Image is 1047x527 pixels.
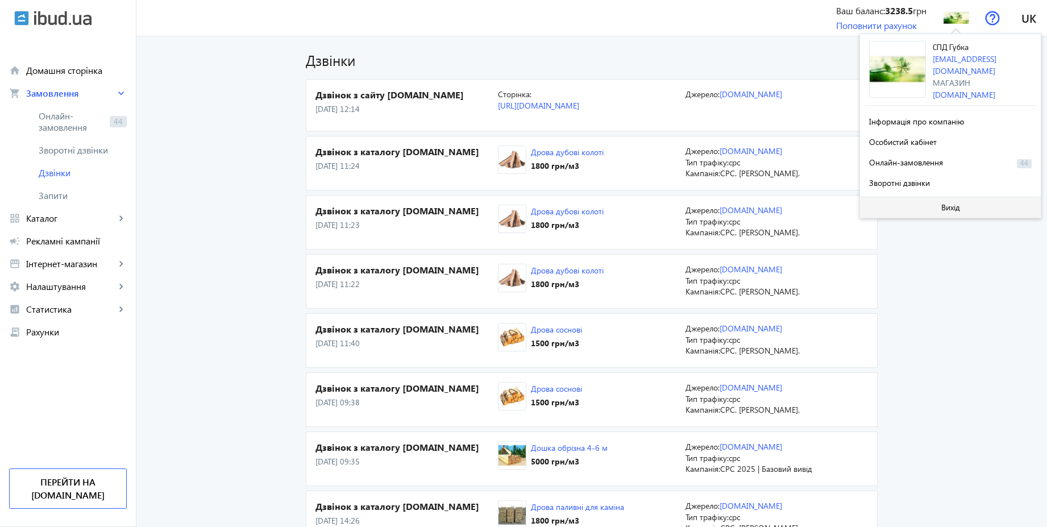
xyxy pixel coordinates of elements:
[869,136,937,147] span: Особистий кабінет
[531,338,582,349] div: 1500 грн /м3
[115,281,127,292] mat-icon: keyboard_arrow_right
[498,385,526,408] img: 1446046689-172609.jpg
[315,146,498,158] h4: Дзвінок з каталогу [DOMAIN_NAME]
[498,89,676,100] p: Сторінка:
[685,500,720,511] span: Джерело:
[685,216,729,227] span: Тип трафіку:
[498,208,526,231] img: 1445501406-0_large_drova-kolotye-dub.jpg
[685,264,720,275] span: Джерело:
[729,334,740,345] span: cpc
[933,44,969,52] span: СПД Губка
[39,190,127,201] span: Запити
[720,441,782,452] a: [DOMAIN_NAME]
[836,5,926,17] div: Ваш баланс: грн
[720,264,782,275] a: [DOMAIN_NAME]
[315,264,498,276] h4: Дзвінок з каталогу [DOMAIN_NAME]
[315,89,498,101] h4: Дзвінок з сайту [DOMAIN_NAME]
[720,89,782,99] a: [DOMAIN_NAME]
[498,100,579,111] a: [URL][DOMAIN_NAME]
[869,41,926,98] img: 271062da88864be017823864368000-e226bb5d4a.png
[498,148,526,172] img: 1445501406-0_large_drova-kolotye-dub.jpg
[531,501,624,512] a: Дрова паливні для каміна
[685,227,720,238] span: Кампанія:
[315,500,498,513] h4: Дзвінок з каталогу [DOMAIN_NAME]
[498,267,526,290] img: 1445501406-0_large_drova-kolotye-dub.jpg
[115,258,127,269] mat-icon: keyboard_arrow_right
[26,213,115,224] span: Каталог
[26,88,115,99] span: Замовлення
[315,397,498,408] p: [DATE] 09:38
[685,146,720,156] span: Джерело:
[865,151,1036,172] button: Онлайн-замовлення44
[9,213,20,224] mat-icon: grid_view
[1017,159,1032,168] span: 44
[34,11,92,26] img: ibud_text.svg
[1021,11,1036,25] span: uk
[531,206,604,217] a: Дрова дубові колоті
[315,103,498,115] p: [DATE] 12:14
[531,397,582,408] div: 1500 грн /м3
[685,168,720,179] span: Кампанія:
[865,110,1036,131] button: Інформація про компанію
[729,216,740,227] span: cpc
[720,463,812,474] span: CPC 2025 | Базовий вивід
[315,323,498,335] h4: Дзвінок з каталогу [DOMAIN_NAME]
[26,65,127,76] span: Домашня сторінка
[860,197,1041,218] button: Вихід
[720,323,782,334] a: [DOMAIN_NAME]
[685,512,729,522] span: Тип трафіку:
[39,110,105,133] span: Онлайн-замовлення
[306,50,878,70] h1: Дзвінки
[685,89,720,99] span: Джерело:
[985,11,1000,26] img: help.svg
[685,345,720,356] span: Кампанія:
[115,304,127,315] mat-icon: keyboard_arrow_right
[685,404,720,415] span: Кампанія:
[39,167,127,179] span: Дзвінки
[315,160,498,172] p: [DATE] 11:24
[685,382,720,393] span: Джерело:
[933,89,995,100] a: [DOMAIN_NAME]
[26,326,127,338] span: Рахунки
[26,235,127,247] span: Рекламні кампанії
[836,19,917,31] a: Поповнити рахунок
[531,219,604,231] div: 1800 грн /м3
[498,326,526,349] img: 1446046689-172609.jpg
[729,393,740,404] span: cpc
[531,147,604,157] a: Дрова дубові колоті
[531,442,608,453] a: Дошка обрізна 4-6 м
[720,168,800,179] span: CPC. [PERSON_NAME].
[729,453,740,463] span: cpc
[720,286,800,297] span: CPC. [PERSON_NAME].
[869,116,964,127] span: Інформація про компанію
[685,463,720,474] span: Кампанія:
[720,205,782,215] a: [DOMAIN_NAME]
[720,500,782,511] a: [DOMAIN_NAME]
[315,219,498,231] p: [DATE] 11:23
[865,131,1036,151] button: Особистий кабінет
[720,146,782,156] a: [DOMAIN_NAME]
[933,77,1036,89] div: Магазин
[26,281,115,292] span: Налаштування
[720,227,800,238] span: CPC. [PERSON_NAME].
[9,326,20,338] mat-icon: receipt_long
[685,453,729,463] span: Тип трафіку:
[531,456,608,467] div: 5000 грн /м3
[685,286,720,297] span: Кампанія:
[9,88,20,99] mat-icon: shopping_cart
[9,235,20,247] mat-icon: campaign
[26,304,115,315] span: Статистика
[9,281,20,292] mat-icon: settings
[531,265,604,276] a: Дрова дубові колоті
[315,382,498,395] h4: Дзвінок з каталогу [DOMAIN_NAME]
[115,88,127,99] mat-icon: keyboard_arrow_right
[685,205,720,215] span: Джерело:
[39,144,114,156] span: Зворотні дзвінки
[9,304,20,315] mat-icon: analytics
[315,441,498,454] h4: Дзвінок з каталогу [DOMAIN_NAME]
[720,404,800,415] span: CPC. [PERSON_NAME].
[941,203,960,212] span: Вихід
[498,444,526,467] img: 1417857248-88644.jpg
[685,323,720,334] span: Джерело:
[9,65,20,76] mat-icon: home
